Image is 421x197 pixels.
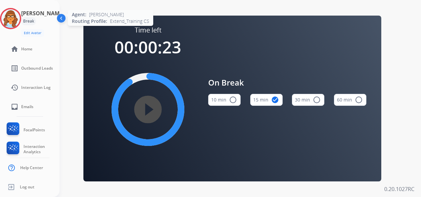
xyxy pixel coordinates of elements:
[20,184,34,190] span: Log out
[208,77,366,89] span: On Break
[21,17,36,25] div: Break
[23,127,45,133] span: FocalPoints
[20,165,43,170] span: Help Center
[21,9,64,17] h3: [PERSON_NAME]
[334,94,366,106] button: 60 min
[229,96,237,104] mat-icon: radio_button_unchecked
[292,94,324,106] button: 30 min
[21,29,44,37] button: Edit Avatar
[355,96,363,104] mat-icon: radio_button_unchecked
[5,122,45,138] a: FocalPoints
[72,18,107,25] span: Routing Profile:
[21,85,51,90] span: Interaction Log
[313,96,321,104] mat-icon: radio_button_unchecked
[5,142,60,157] a: Interaction Analytics
[21,46,32,52] span: Home
[135,26,162,35] span: Time left
[208,94,241,106] button: 10 min
[89,11,124,18] span: [PERSON_NAME]
[72,11,86,18] span: Agent:
[11,84,19,92] mat-icon: history
[384,185,414,193] p: 0.20.1027RC
[11,103,19,111] mat-icon: inbox
[271,96,279,104] mat-icon: check_circle
[23,144,60,155] span: Interaction Analytics
[21,66,53,71] span: Outbound Leads
[144,105,152,113] mat-icon: play_circle_filled
[115,36,181,58] span: 00:00:23
[11,64,19,72] mat-icon: list_alt
[250,94,283,106] button: 15 min
[11,45,19,53] mat-icon: home
[21,104,33,109] span: Emails
[110,18,149,25] span: Extend_Training CS
[1,9,20,28] img: avatar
